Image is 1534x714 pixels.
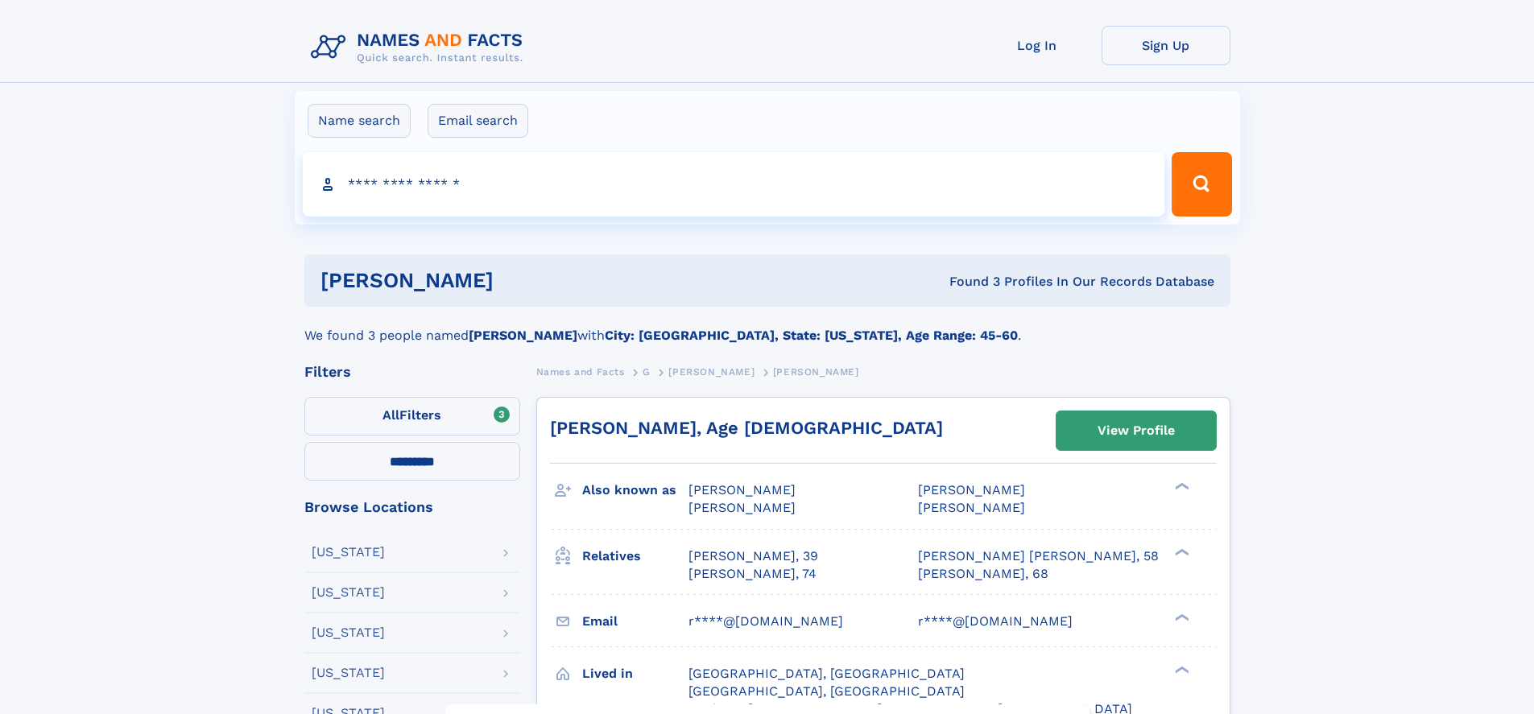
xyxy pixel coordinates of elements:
[304,365,520,379] div: Filters
[918,547,1159,565] a: [PERSON_NAME] [PERSON_NAME], 58
[1102,26,1230,65] a: Sign Up
[304,397,520,435] label: Filters
[312,546,385,559] div: [US_STATE]
[668,361,755,382] a: [PERSON_NAME]
[643,366,651,378] span: G
[605,328,1018,343] b: City: [GEOGRAPHIC_DATA], State: [US_STATE], Age Range: 45-60
[312,586,385,599] div: [US_STATE]
[1171,612,1190,622] div: ❯
[918,482,1025,497] span: [PERSON_NAME]
[382,407,399,423] span: All
[428,104,528,138] label: Email search
[1171,481,1190,492] div: ❯
[918,565,1048,583] a: [PERSON_NAME], 68
[1171,547,1190,557] div: ❯
[1056,411,1216,450] a: View Profile
[722,273,1214,291] div: Found 3 Profiles In Our Records Database
[304,500,520,514] div: Browse Locations
[688,666,965,681] span: [GEOGRAPHIC_DATA], [GEOGRAPHIC_DATA]
[973,26,1102,65] a: Log In
[688,683,965,699] span: [GEOGRAPHIC_DATA], [GEOGRAPHIC_DATA]
[688,565,817,583] a: [PERSON_NAME], 74
[688,500,796,515] span: [PERSON_NAME]
[582,660,688,687] h3: Lived in
[668,366,755,378] span: [PERSON_NAME]
[304,26,536,69] img: Logo Names and Facts
[1171,664,1190,675] div: ❯
[304,307,1230,345] div: We found 3 people named with .
[1172,152,1231,217] button: Search Button
[688,547,818,565] a: [PERSON_NAME], 39
[550,418,943,438] a: [PERSON_NAME], Age [DEMOGRAPHIC_DATA]
[582,543,688,570] h3: Relatives
[582,608,688,635] h3: Email
[469,328,577,343] b: [PERSON_NAME]
[312,626,385,639] div: [US_STATE]
[308,104,411,138] label: Name search
[1098,412,1175,449] div: View Profile
[918,500,1025,515] span: [PERSON_NAME]
[536,361,625,382] a: Names and Facts
[303,152,1165,217] input: search input
[320,270,722,291] h1: [PERSON_NAME]
[643,361,651,382] a: G
[582,477,688,504] h3: Also known as
[312,667,385,679] div: [US_STATE]
[773,366,859,378] span: [PERSON_NAME]
[688,482,796,497] span: [PERSON_NAME]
